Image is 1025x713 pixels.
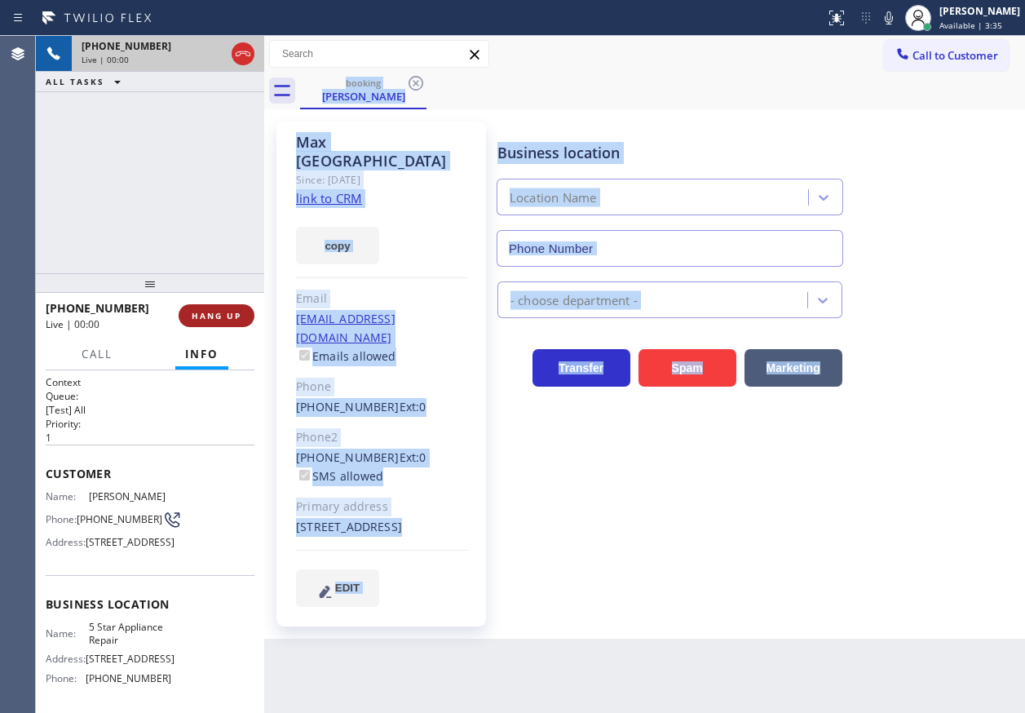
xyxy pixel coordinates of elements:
[86,536,175,548] span: [STREET_ADDRESS]
[46,403,254,417] p: [Test] All
[744,349,842,387] button: Marketing
[296,290,467,308] div: Email
[82,54,129,65] span: Live | 00:00
[510,290,638,309] div: - choose department -
[296,311,395,345] a: [EMAIL_ADDRESS][DOMAIN_NAME]
[296,348,396,364] label: Emails allowed
[46,466,254,481] span: Customer
[46,389,254,403] h2: Queue:
[497,230,843,267] input: Phone Number
[296,468,383,484] label: SMS allowed
[46,596,254,612] span: Business location
[46,76,104,87] span: ALL TASKS
[86,672,171,684] span: [PHONE_NUMBER]
[302,77,425,89] div: booking
[270,41,488,67] input: Search
[46,300,149,316] span: [PHONE_NUMBER]
[36,72,137,91] button: ALL TASKS
[296,378,467,396] div: Phone
[400,449,426,465] span: Ext: 0
[86,653,175,665] span: [STREET_ADDRESS]
[46,672,86,684] span: Phone:
[46,417,254,431] h2: Priority:
[939,4,1020,18] div: [PERSON_NAME]
[296,449,400,465] a: [PHONE_NUMBER]
[46,627,89,640] span: Name:
[77,513,162,525] span: [PHONE_NUMBER]
[302,73,425,108] div: Max Udine
[296,227,379,264] button: copy
[302,89,425,104] div: [PERSON_NAME]
[82,39,171,53] span: [PHONE_NUMBER]
[46,653,86,665] span: Address:
[296,428,467,447] div: Phone2
[46,513,77,525] span: Phone:
[46,375,254,389] h1: Context
[185,347,219,361] span: Info
[296,170,467,189] div: Since: [DATE]
[46,317,99,331] span: Live | 00:00
[82,347,113,361] span: Call
[299,470,310,480] input: SMS allowed
[912,48,998,63] span: Call to Customer
[335,582,360,594] span: EDIT
[175,339,228,370] button: Info
[296,569,379,607] button: EDIT
[72,339,122,370] button: Call
[638,349,736,387] button: Spam
[46,431,254,445] p: 1
[46,536,86,548] span: Address:
[296,399,400,414] a: [PHONE_NUMBER]
[232,42,254,65] button: Hang up
[179,304,254,327] button: HANG UP
[497,142,842,164] div: Business location
[89,621,170,646] span: 5 Star Appliance Repair
[89,490,170,503] span: [PERSON_NAME]
[884,40,1009,71] button: Call to Customer
[296,133,467,170] div: Max [GEOGRAPHIC_DATA]
[939,20,1002,31] span: Available | 3:35
[299,350,310,361] input: Emails allowed
[400,399,426,414] span: Ext: 0
[46,490,89,503] span: Name:
[192,310,241,321] span: HANG UP
[510,188,597,207] div: Location Name
[296,498,467,516] div: Primary address
[296,518,467,537] div: [STREET_ADDRESS]
[877,7,900,29] button: Mute
[532,349,630,387] button: Transfer
[296,190,362,206] a: link to CRM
